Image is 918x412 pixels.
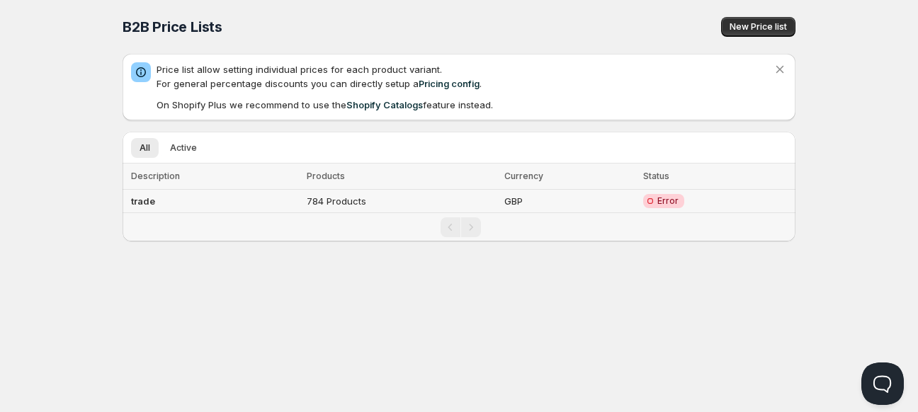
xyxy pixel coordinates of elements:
[504,171,543,181] span: Currency
[123,18,222,35] span: B2B Price Lists
[419,78,480,89] a: Pricing config
[643,171,669,181] span: Status
[346,99,423,110] a: Shopify Catalogs
[123,212,795,241] nav: Pagination
[770,59,790,79] button: Dismiss notification
[721,17,795,37] button: New Price list
[170,142,197,154] span: Active
[500,190,638,213] td: GBP
[307,171,345,181] span: Products
[131,171,180,181] span: Description
[302,190,501,213] td: 784 Products
[657,195,679,207] span: Error
[157,98,773,112] p: On Shopify Plus we recommend to use the feature instead.
[131,195,155,207] b: trade
[157,62,773,91] p: Price list allow setting individual prices for each product variant. For general percentage disco...
[861,362,904,405] iframe: Help Scout Beacon - Open
[140,142,150,154] span: All
[730,21,787,33] span: New Price list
